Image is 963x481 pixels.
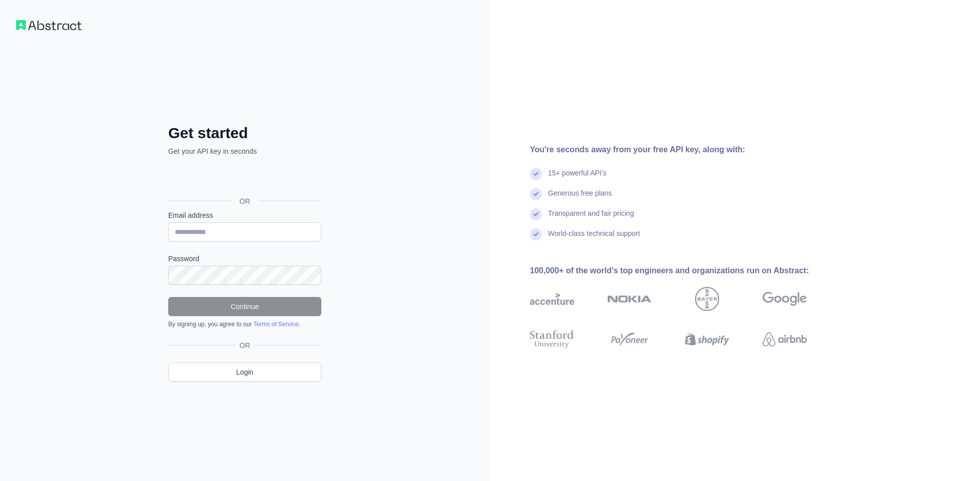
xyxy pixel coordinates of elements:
[530,208,542,220] img: check mark
[236,340,254,350] span: OR
[763,287,807,311] img: google
[168,210,321,220] label: Email address
[548,188,612,208] div: Generous free plans
[16,20,82,30] img: Workflow
[168,297,321,316] button: Continue
[168,146,321,156] p: Get your API key in seconds
[607,328,652,350] img: payoneer
[548,228,640,249] div: World-class technical support
[763,328,807,350] img: airbnb
[168,254,321,264] label: Password
[163,167,324,190] iframe: Botón de Acceder con Google
[168,363,321,382] a: Login
[530,188,542,200] img: check mark
[685,328,729,350] img: shopify
[530,328,574,350] img: stanford university
[530,228,542,240] img: check mark
[168,320,321,328] div: By signing up, you agree to our .
[548,168,606,188] div: 15+ powerful API's
[530,144,839,156] div: You're seconds away from your free API key, along with:
[530,287,574,311] img: accenture
[548,208,634,228] div: Transparent and fair pricing
[168,124,321,142] h2: Get started
[530,168,542,180] img: check mark
[530,265,839,277] div: 100,000+ of the world's top engineers and organizations run on Abstract:
[232,196,258,206] span: OR
[253,321,298,328] a: Terms of Service
[607,287,652,311] img: nokia
[695,287,719,311] img: bayer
